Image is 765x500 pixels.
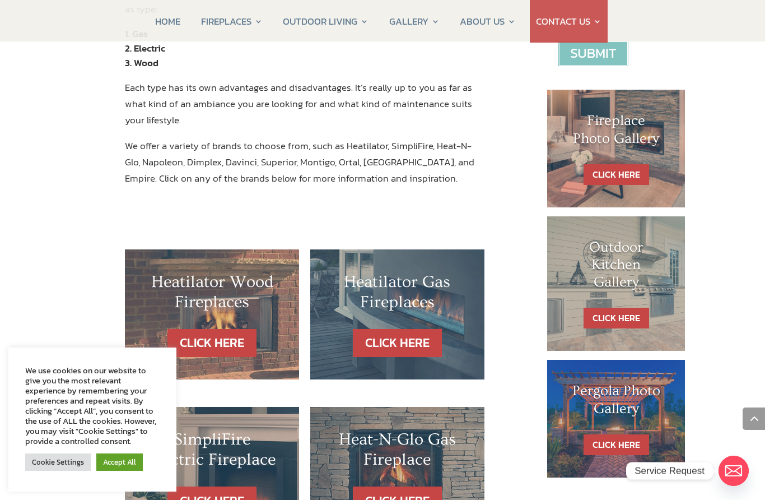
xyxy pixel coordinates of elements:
a: Email [719,456,749,486]
a: Cookie Settings [25,453,91,471]
p: We offer a variety of brands to choose from, such as Heatilator, SimpliFire, Heat-N-Glo, Napoleon... [125,138,484,196]
div: We use cookies on our website to give you the most relevant experience by remembering your prefer... [25,365,160,446]
li: Wood [125,55,484,70]
h2: Heatilator Wood Fireplaces [147,272,277,318]
h1: Pergola Photo Gallery [570,382,663,423]
a: CLICK HERE [353,329,442,358]
input: Submit [558,41,628,66]
a: CLICK HERE [584,434,649,455]
h1: Fireplace Photo Gallery [570,112,663,152]
a: CLICK HERE [584,308,649,328]
h2: SimpliFire Electric Fireplace [147,429,277,475]
h1: Outdoor Kitchen Gallery [570,239,663,297]
a: Accept All [96,453,143,471]
li: Electric [125,41,484,55]
h2: Heatilator Gas Fireplaces [333,272,462,318]
a: CLICK HERE [584,164,649,185]
a: CLICK HERE [167,329,256,358]
h2: Heat-N-Glo Gas Fireplace [333,429,462,475]
p: Each type has its own advantages and disadvantages. It’s really up to you as far as what kind of ... [125,80,484,138]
